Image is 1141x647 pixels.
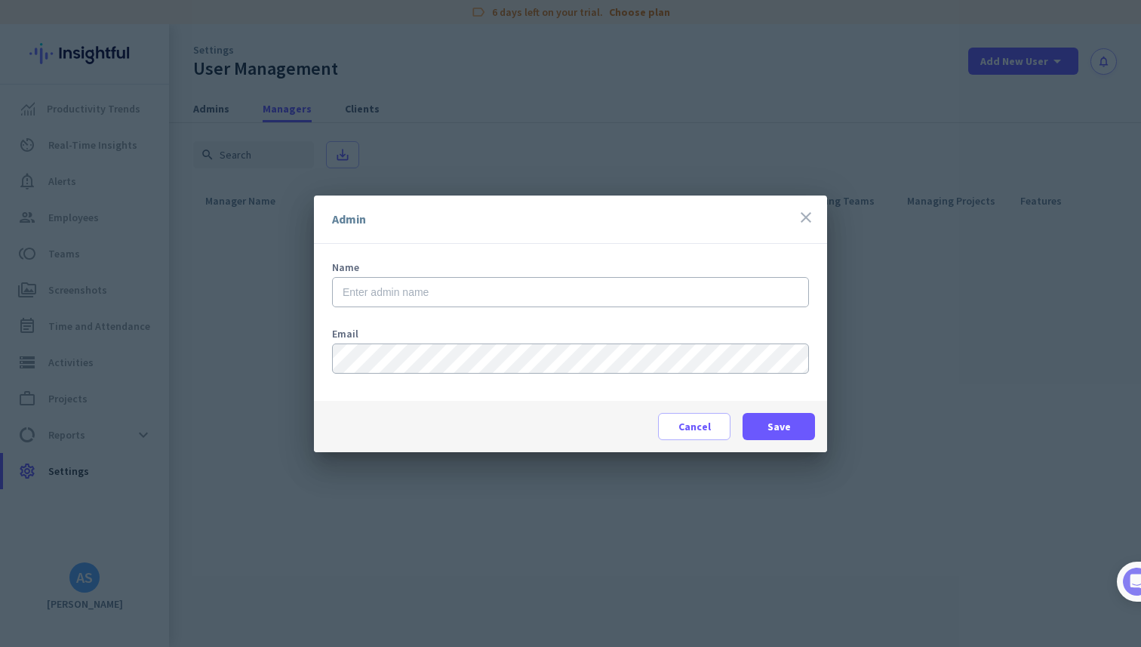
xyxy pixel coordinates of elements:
input: Enter admin name [332,277,809,307]
i: close [797,208,815,226]
div: Admin [332,213,366,225]
span: Save [767,419,791,434]
label: Email [332,328,809,339]
button: Cancel [658,413,730,440]
span: Cancel [678,419,711,434]
button: Save [743,413,815,440]
div: Name [332,262,809,273]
